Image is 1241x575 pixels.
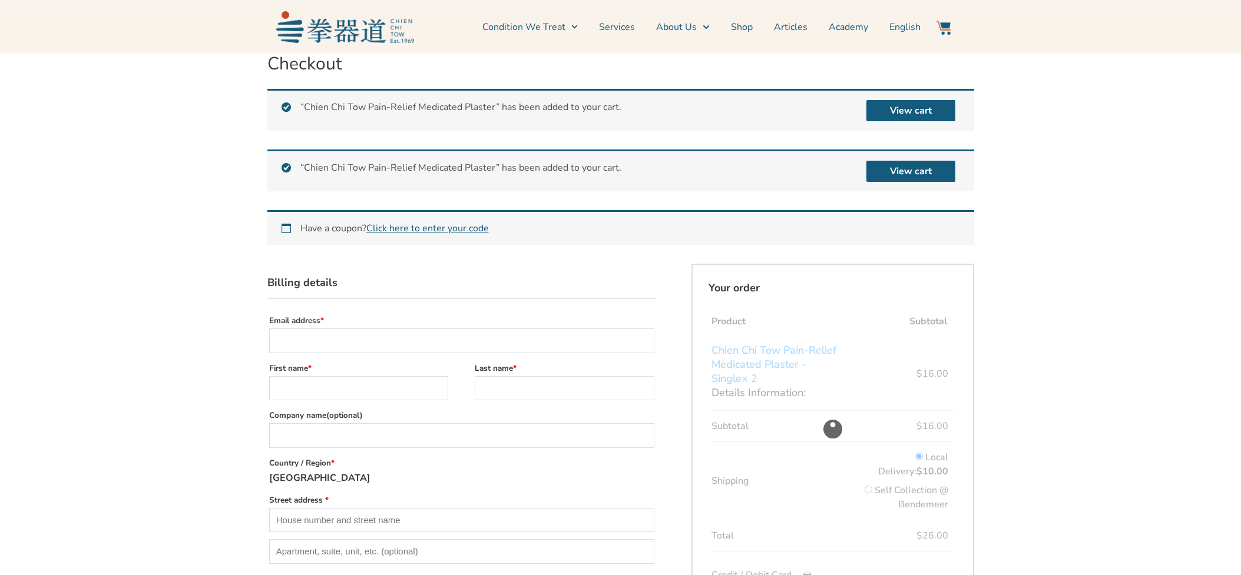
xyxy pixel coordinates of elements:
input: House number and street name [269,508,654,533]
div: Have a coupon? [267,210,974,245]
a: View cart [866,161,955,182]
a: About Us [656,12,709,42]
input: Apartment, suite, unit, etc. (optional) [269,539,654,564]
img: Website Icon-03 [936,21,951,35]
a: Shop [731,12,753,42]
a: View cart [866,100,955,121]
label: Email address [269,313,654,328]
h1: Checkout [267,54,974,75]
label: First name [269,360,448,376]
a: English [889,12,921,42]
nav: Menu [420,12,921,42]
label: Country / Region [269,455,654,471]
div: “Chien Chi Tow Pain-Relief Medicated Plaster” has been added to your cart. [267,89,974,131]
h3: Billing details [267,264,656,299]
span: English [889,20,921,34]
strong: [GEOGRAPHIC_DATA] [269,471,370,484]
a: Services [599,12,635,42]
a: Condition We Treat [482,12,578,42]
span: (optional) [326,410,363,421]
h3: Your order [691,264,974,306]
a: Articles [774,12,808,42]
label: Company name [269,407,654,423]
label: Last name [475,360,654,376]
div: “Chien Chi Tow Pain-Relief Medicated Plaster” has been added to your cart. [267,149,974,191]
label: Street address [269,492,654,508]
a: Academy [829,12,868,42]
a: Enter your coupon code [366,222,489,235]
